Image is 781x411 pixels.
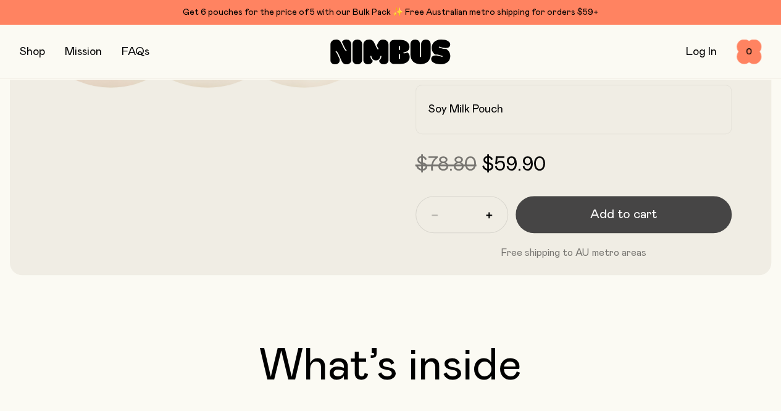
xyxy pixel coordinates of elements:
span: $78.80 [416,155,477,175]
a: Mission [65,46,102,57]
h2: What’s inside [20,344,761,389]
div: Get 6 pouches for the price of 5 with our Bulk Pack ✨ Free Australian metro shipping for orders $59+ [20,5,761,20]
a: FAQs [122,46,149,57]
button: 0 [737,40,761,64]
span: $59.90 [482,155,546,175]
a: Log In [686,46,717,57]
p: Free shipping to AU metro areas [416,245,732,260]
h2: Soy Milk Pouch [428,102,503,117]
span: Add to cart [590,206,657,223]
button: Add to cart [516,196,732,233]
